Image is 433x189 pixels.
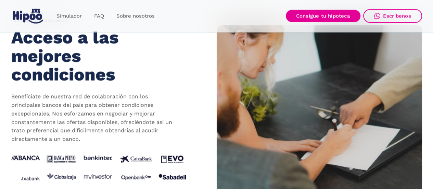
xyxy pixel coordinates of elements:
[110,10,161,23] a: Sobre nosotros
[11,92,176,143] p: Benefíciate de nuestra red de colaboración con los principales bancos del país para obtener condi...
[286,10,360,22] a: Consigue tu hipoteca
[11,6,45,26] a: home
[88,10,110,23] a: FAQ
[363,9,422,23] a: Escríbenos
[383,13,411,19] div: Escríbenos
[50,10,88,23] a: Simulador
[11,28,169,83] h2: Acceso a las mejores condiciones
